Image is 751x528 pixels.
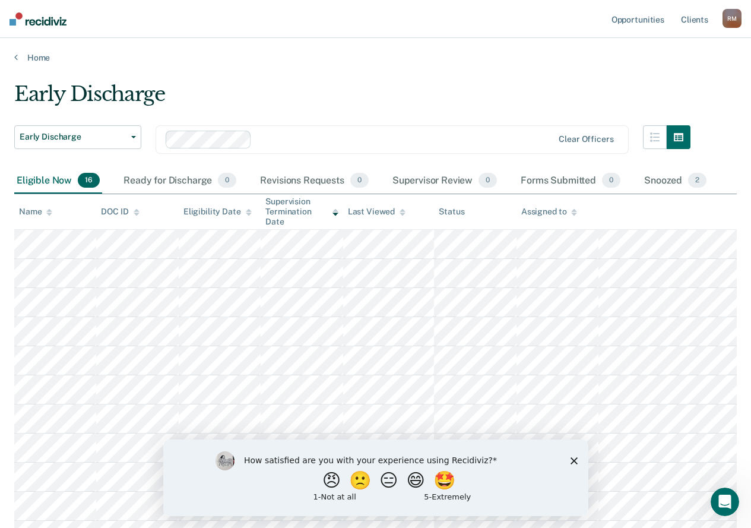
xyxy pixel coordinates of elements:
[390,168,500,194] div: Supervisor Review0
[19,207,52,217] div: Name
[78,173,100,188] span: 16
[602,173,620,188] span: 0
[348,207,405,217] div: Last Viewed
[688,173,706,188] span: 2
[518,168,623,194] div: Forms Submitted0
[439,207,464,217] div: Status
[350,173,369,188] span: 0
[163,440,588,516] iframe: Survey by Kim from Recidiviz
[642,168,709,194] div: Snoozed2
[14,125,141,149] button: Early Discharge
[101,207,139,217] div: DOC ID
[711,488,739,516] iframe: Intercom live chat
[559,134,613,144] div: Clear officers
[14,168,102,194] div: Eligible Now16
[521,207,577,217] div: Assigned to
[9,12,66,26] img: Recidiviz
[14,82,690,116] div: Early Discharge
[14,52,737,63] a: Home
[723,9,742,28] div: R M
[723,9,742,28] button: RM
[265,197,338,226] div: Supervision Termination Date
[218,173,236,188] span: 0
[20,132,126,142] span: Early Discharge
[121,168,239,194] div: Ready for Discharge0
[258,168,370,194] div: Revisions Requests0
[183,207,252,217] div: Eligibility Date
[479,173,497,188] span: 0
